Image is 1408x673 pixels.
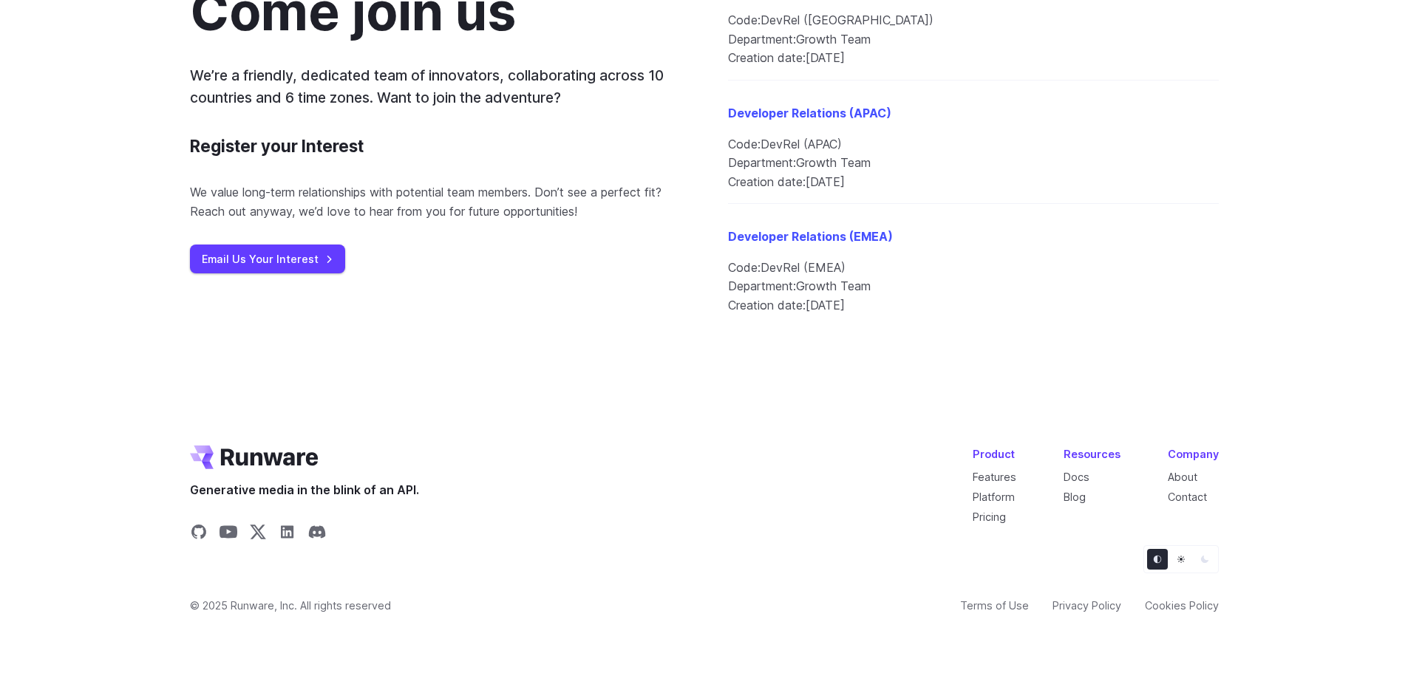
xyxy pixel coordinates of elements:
a: Privacy Policy [1052,597,1121,614]
span: Generative media in the blink of an API. [190,481,419,500]
a: Email Us Your Interest [190,245,345,273]
span: Code: [728,13,761,27]
p: We value long-term relationships with potential team members. Don’t see a perfect fit? Reach out ... [190,183,681,221]
h3: Register your Interest [190,133,364,160]
li: [DATE] [728,296,1219,315]
li: DevRel (EMEA) [728,259,1219,278]
button: Light [1171,549,1191,570]
li: Growth Team [728,30,1219,49]
a: Terms of Use [960,597,1029,614]
li: Growth Team [728,277,1219,296]
div: Company [1168,445,1219,462]
span: Code: [728,260,761,275]
li: DevRel (APAC) [728,135,1219,154]
span: Department: [728,155,796,170]
span: Department: [728,279,796,293]
span: Creation date: [728,174,806,189]
div: Resources [1064,445,1120,462]
span: Creation date: [728,50,806,65]
a: Contact [1168,491,1207,503]
span: Code: [728,137,761,151]
li: [DATE] [728,49,1219,68]
li: Growth Team [728,154,1219,173]
a: Platform [973,491,1015,503]
ul: Theme selector [1143,545,1219,573]
a: About [1168,471,1197,483]
div: Product [973,445,1016,462]
span: Department: [728,32,796,47]
span: Creation date: [728,298,806,312]
a: Share on Discord [308,523,326,545]
a: Developer Relations (APAC) [728,106,891,120]
a: Go to / [190,445,319,469]
a: Pricing [973,510,1006,523]
a: Share on GitHub [190,523,208,545]
p: We’re a friendly, dedicated team of innovators, collaborating across 10 countries and 6 time zone... [190,64,681,109]
a: Share on LinkedIn [279,523,296,545]
button: Dark [1194,549,1215,570]
a: Blog [1064,491,1086,503]
a: Share on X [249,523,267,545]
a: Cookies Policy [1145,597,1219,614]
a: Docs [1064,471,1089,483]
a: Share on YouTube [220,523,237,545]
li: [DATE] [728,173,1219,192]
a: Features [973,471,1016,483]
a: Developer Relations (EMEA) [728,229,893,244]
li: DevRel ([GEOGRAPHIC_DATA]) [728,11,1219,30]
span: © 2025 Runware, Inc. All rights reserved [190,597,391,614]
button: Default [1147,549,1168,570]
